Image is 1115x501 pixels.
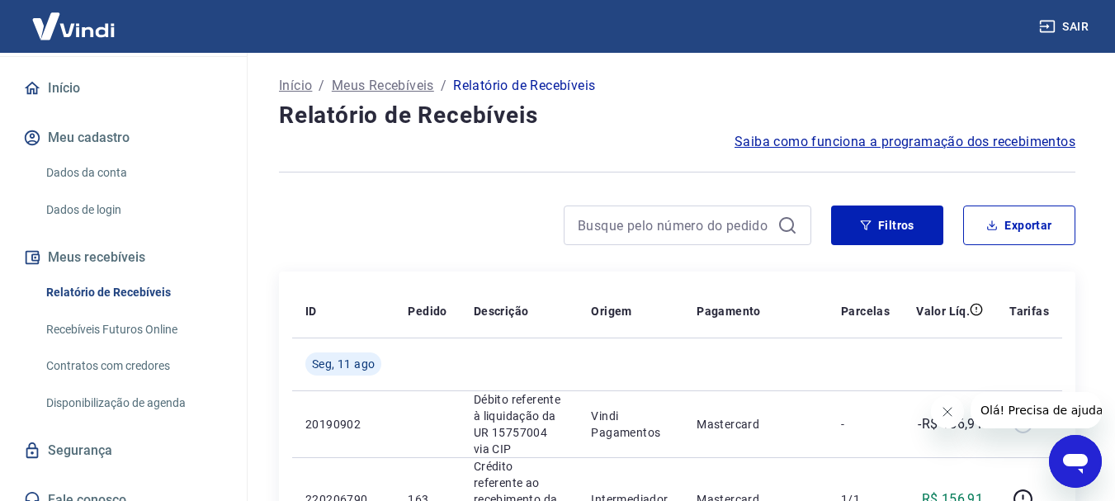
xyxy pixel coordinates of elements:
[697,416,815,432] p: Mastercard
[841,416,890,432] p: -
[735,132,1075,152] a: Saiba como funciona a programação dos recebimentos
[841,303,890,319] p: Parcelas
[591,408,670,441] p: Vindi Pagamentos
[1049,435,1102,488] iframe: Botão para abrir a janela de mensagens
[441,76,446,96] p: /
[408,303,446,319] p: Pedido
[10,12,139,25] span: Olá! Precisa de ajuda?
[332,76,434,96] a: Meus Recebíveis
[20,120,227,156] button: Meu cadastro
[1009,303,1049,319] p: Tarifas
[831,206,943,245] button: Filtros
[591,303,631,319] p: Origem
[931,395,964,428] iframe: Fechar mensagem
[279,99,1075,132] h4: Relatório de Recebíveis
[971,392,1102,428] iframe: Mensagem da empresa
[279,76,312,96] a: Início
[453,76,595,96] p: Relatório de Recebíveis
[20,239,227,276] button: Meus recebíveis
[918,414,983,434] p: -R$ 156,91
[474,303,529,319] p: Descrição
[40,386,227,420] a: Disponibilização de agenda
[305,303,317,319] p: ID
[40,276,227,310] a: Relatório de Recebíveis
[312,356,375,372] span: Seg, 11 ago
[578,213,771,238] input: Busque pelo número do pedido
[40,349,227,383] a: Contratos com credores
[40,156,227,190] a: Dados da conta
[319,76,324,96] p: /
[20,1,127,51] img: Vindi
[40,313,227,347] a: Recebíveis Futuros Online
[1036,12,1095,42] button: Sair
[916,303,970,319] p: Valor Líq.
[697,303,761,319] p: Pagamento
[20,70,227,106] a: Início
[40,193,227,227] a: Dados de login
[305,416,381,432] p: 20190902
[963,206,1075,245] button: Exportar
[474,391,565,457] p: Débito referente à liquidação da UR 15757004 via CIP
[20,432,227,469] a: Segurança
